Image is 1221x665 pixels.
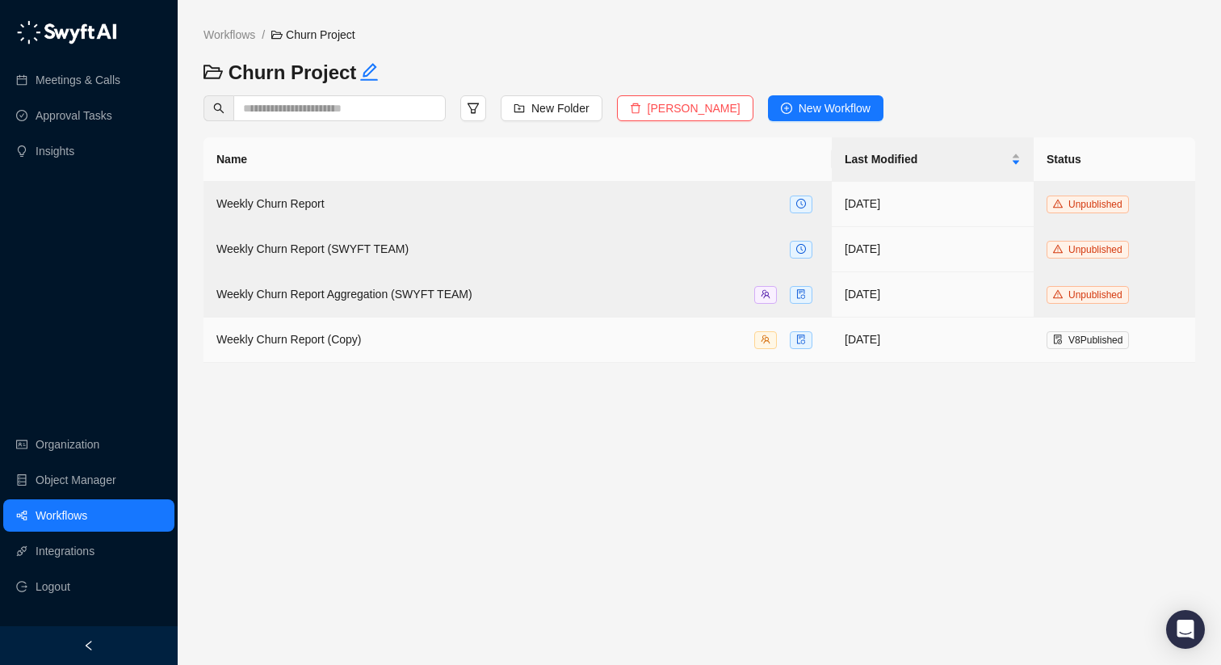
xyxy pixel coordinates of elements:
li: / [262,26,265,44]
span: Weekly Churn Report (Copy) [216,333,361,346]
button: New Workflow [768,95,883,121]
a: Workflows [36,499,87,532]
a: Insights [36,135,74,167]
span: left [83,640,94,651]
td: [DATE] [832,182,1034,227]
span: filter [467,102,480,115]
td: [DATE] [832,318,1034,363]
span: clock-circle [796,199,806,208]
span: warning [1053,244,1063,254]
a: Organization [36,428,99,461]
th: Status [1034,137,1195,182]
span: team [761,289,770,299]
span: clock-circle [796,244,806,254]
span: New Workflow [799,99,871,117]
a: Workflows [200,26,258,44]
span: plus-circle [781,103,792,114]
span: V 8 Published [1068,335,1122,346]
a: Approval Tasks [36,99,112,132]
span: New Folder [531,99,590,117]
img: logo-05li4sbe.png [16,20,117,44]
span: logout [16,581,27,592]
span: search [213,103,224,114]
span: file-sync [796,335,806,344]
div: Open Intercom Messenger [1166,610,1205,649]
th: Name [203,137,832,182]
span: Unpublished [1068,244,1122,255]
span: team [761,335,770,344]
a: Meetings & Calls [36,64,120,96]
a: Integrations [36,535,94,567]
span: Churn Project [271,28,355,41]
td: [DATE] [832,227,1034,272]
a: Object Manager [36,464,116,496]
span: file-done [1053,335,1063,344]
span: Weekly Churn Report (SWYFT TEAM) [216,242,409,255]
span: warning [1053,199,1063,208]
span: Weekly Churn Report Aggregation (SWYFT TEAM) [216,288,472,301]
span: Last Modified [845,150,1008,168]
span: folder-add [514,103,525,114]
span: Unpublished [1068,199,1122,210]
span: Weekly Churn Report [216,197,325,210]
span: edit [359,62,379,82]
span: Logout [36,570,70,603]
span: delete [630,103,641,114]
h3: Churn Project [203,60,545,86]
td: [DATE] [832,272,1034,318]
button: [PERSON_NAME] [617,95,753,121]
button: New Folder [501,95,602,121]
span: folder-open [271,29,283,40]
span: warning [1053,289,1063,299]
span: file-sync [796,289,806,299]
button: Edit [359,60,379,86]
span: folder-open [203,62,223,82]
span: Unpublished [1068,289,1122,301]
span: [PERSON_NAME] [648,99,741,117]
